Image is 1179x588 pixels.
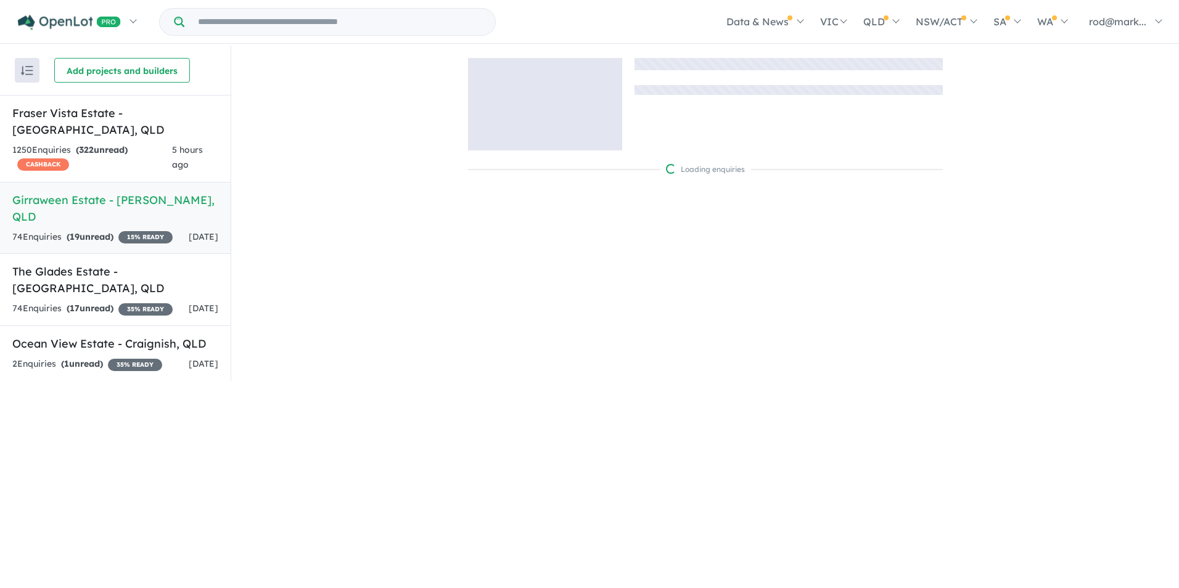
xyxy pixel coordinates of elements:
[118,303,173,316] span: 35 % READY
[12,357,162,372] div: 2 Enquir ies
[189,231,218,242] span: [DATE]
[54,58,190,83] button: Add projects and builders
[12,143,172,173] div: 1250 Enquir ies
[12,301,173,316] div: 74 Enquir ies
[12,263,218,296] h5: The Glades Estate - [GEOGRAPHIC_DATA] , QLD
[12,230,173,245] div: 74 Enquir ies
[70,303,80,314] span: 17
[17,158,69,171] span: CASHBACK
[12,105,218,138] h5: Fraser Vista Estate - [GEOGRAPHIC_DATA] , QLD
[18,15,121,30] img: Openlot PRO Logo White
[67,303,113,314] strong: ( unread)
[118,231,173,243] span: 15 % READY
[189,358,218,369] span: [DATE]
[21,66,33,75] img: sort.svg
[172,144,203,170] span: 5 hours ago
[108,359,162,371] span: 35 % READY
[187,9,493,35] input: Try estate name, suburb, builder or developer
[79,144,94,155] span: 322
[189,303,218,314] span: [DATE]
[61,358,103,369] strong: ( unread)
[666,163,745,176] div: Loading enquiries
[12,192,218,225] h5: Girraween Estate - [PERSON_NAME] , QLD
[1089,15,1146,28] span: rod@mark...
[67,231,113,242] strong: ( unread)
[12,335,218,352] h5: Ocean View Estate - Craignish , QLD
[76,144,128,155] strong: ( unread)
[64,358,69,369] span: 1
[70,231,80,242] span: 19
